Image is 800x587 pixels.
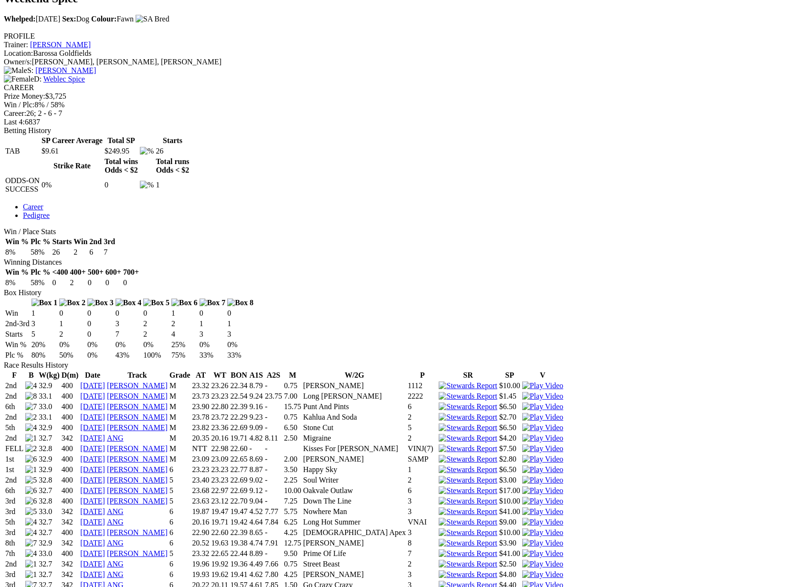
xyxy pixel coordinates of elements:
[52,268,68,277] th: <400
[284,371,302,380] th: M
[522,486,563,494] a: View replay
[192,391,210,401] td: 23.73
[104,176,138,194] td: 0
[522,434,563,442] a: View replay
[25,528,37,537] img: 4
[107,465,168,474] a: [PERSON_NAME]
[522,413,563,422] img: Play Video
[192,402,210,412] td: 23.90
[522,507,563,515] a: View replay
[107,381,168,390] a: [PERSON_NAME]
[52,247,72,257] td: 26
[115,340,142,350] td: 0%
[31,330,58,339] td: 5
[522,402,563,411] a: View replay
[107,413,168,421] a: [PERSON_NAME]
[80,413,105,421] a: [DATE]
[61,371,79,380] th: D(m)
[52,237,72,247] th: Starts
[522,476,563,484] a: View replay
[4,126,796,135] div: Betting History
[230,391,248,401] td: 22.54
[62,15,76,23] b: Sex:
[407,381,437,391] td: 1112
[80,497,105,505] a: [DATE]
[264,391,283,401] td: 23.75
[249,371,263,380] th: A1S
[439,570,497,579] img: Stewards Report
[43,75,85,83] a: Weblec Spice
[522,402,563,411] img: Play Video
[143,309,170,318] td: 0
[4,118,25,126] span: Last 4:
[439,476,497,484] img: Stewards Report
[107,423,168,432] a: [PERSON_NAME]
[107,570,124,578] a: ANG
[522,507,563,516] img: Play Video
[522,497,563,505] img: Play Video
[4,83,796,92] div: CAREER
[499,391,521,401] td: $1.45
[87,278,104,288] td: 0
[522,560,563,568] img: Play Video
[59,330,86,339] td: 2
[87,340,114,350] td: 0%
[4,118,796,126] div: 6837
[25,549,37,558] img: 4
[4,75,42,83] span: D:
[499,371,521,380] th: SP
[522,392,563,400] a: View replay
[107,476,168,484] a: [PERSON_NAME]
[407,371,437,380] th: P
[438,371,497,380] th: SR
[91,15,116,23] b: Colour:
[4,32,796,41] div: PROFILE
[230,381,248,391] td: 22.34
[73,237,88,247] th: Win
[439,497,497,505] img: Stewards Report
[522,560,563,568] a: View replay
[80,455,105,463] a: [DATE]
[522,423,563,432] a: View replay
[30,237,51,247] th: Plc %
[61,391,79,401] td: 400
[89,247,102,257] td: 6
[80,423,105,432] a: [DATE]
[87,299,114,307] img: Box 3
[171,299,198,307] img: Box 6
[499,381,521,391] td: $10.00
[5,176,40,194] td: ODDS-ON SUCCESS
[107,434,124,442] a: ANG
[70,278,86,288] td: 2
[5,309,30,318] td: Win
[4,49,33,57] span: Location:
[80,476,105,484] a: [DATE]
[25,371,37,380] th: B
[5,371,24,380] th: F
[227,299,253,307] img: Box 8
[199,330,226,339] td: 3
[4,92,796,101] div: $3,725
[59,299,85,307] img: Box 2
[25,507,37,516] img: 5
[107,402,168,411] a: [PERSON_NAME]
[227,340,254,350] td: 0%
[25,444,37,453] img: 2
[143,340,170,350] td: 0%
[199,350,226,360] td: 33%
[199,340,226,350] td: 0%
[439,402,497,411] img: Stewards Report
[522,497,563,505] a: View replay
[211,391,229,401] td: 23.23
[227,309,254,318] td: 0
[38,391,60,401] td: 33.1
[41,146,103,156] td: $9.61
[4,66,27,75] img: Male
[522,518,563,526] img: Play Video
[30,41,91,49] a: [PERSON_NAME]
[192,371,210,380] th: AT
[70,268,86,277] th: 400+
[25,539,37,547] img: 7
[522,465,563,474] img: Play Video
[59,340,86,350] td: 0%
